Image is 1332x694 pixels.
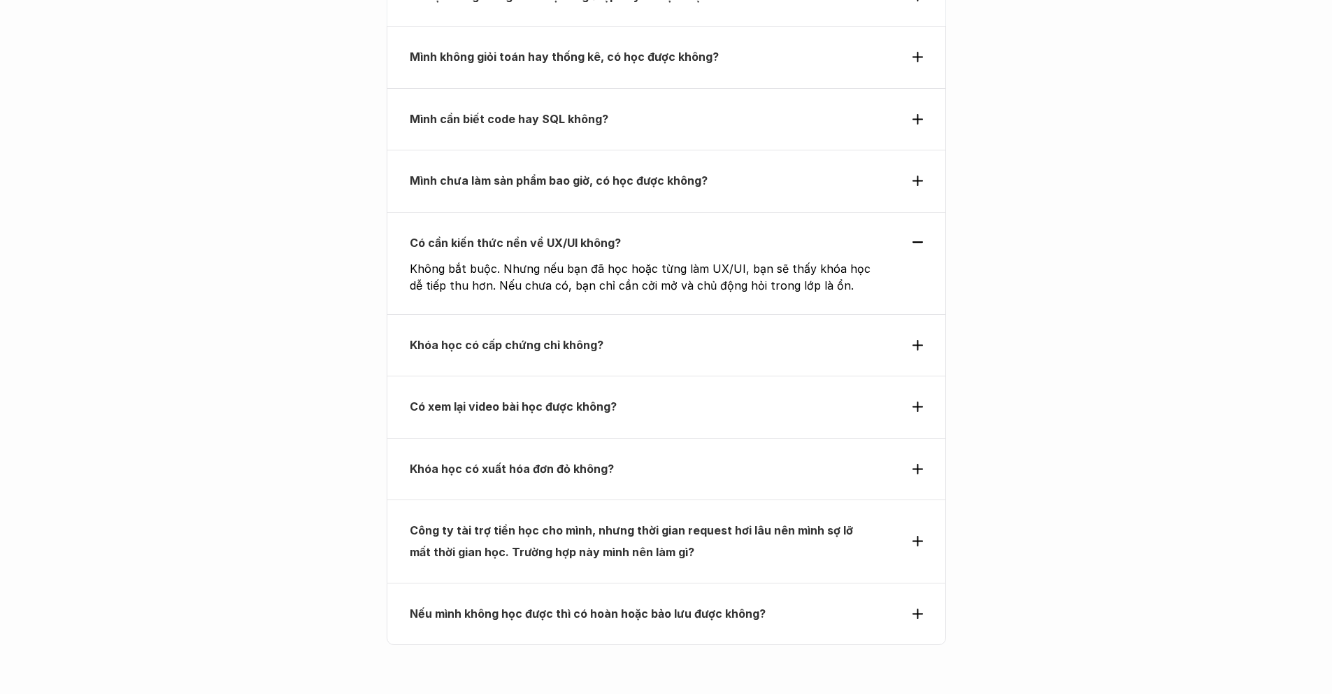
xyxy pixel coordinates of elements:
[410,112,608,126] strong: Mình cần biết code hay SQL không?
[410,50,719,64] strong: Mình không giỏi toán hay thống kê, có học được không?
[410,173,708,187] strong: Mình chưa làm sản phẩm bao giờ, có học được không?
[410,338,603,352] strong: Khóa học có cấp chứng chỉ không?
[410,523,856,558] strong: Công ty tài trợ tiền học cho mình, nhưng thời gian request hơi lâu nên mình sợ lỡ mất thời gian h...
[410,462,614,476] strong: Khóa học có xuất hóa đơn đỏ không?
[410,607,766,621] strong: Nếu mình không học được thì có hoàn hoặc bảo lưu được không?
[410,236,621,250] strong: Có cần kiến thức nền về UX/UI không?
[410,260,877,294] p: Không bắt buộc. Nhưng nếu bạn đã học hoặc từng làm UX/UI, bạn sẽ thấy khóa học dễ tiếp thu hơn. N...
[410,399,617,413] strong: Có xem lại video bài học được không?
